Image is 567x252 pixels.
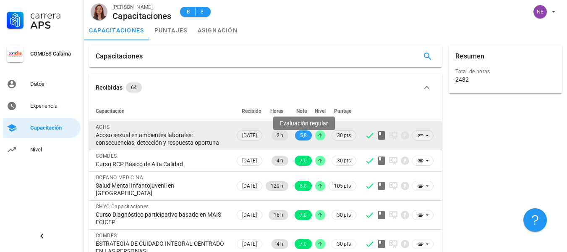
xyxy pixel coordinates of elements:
[314,101,327,121] th: Nivel
[235,101,264,121] th: Recibido
[3,96,81,116] a: Experiencia
[290,101,314,121] th: Nota
[30,20,77,30] div: APS
[242,210,257,220] span: [DATE]
[3,74,81,94] a: Datos
[242,181,257,191] span: [DATE]
[185,8,192,16] span: B
[96,108,125,114] span: Capacitación
[30,81,77,88] div: Datos
[96,124,110,130] span: ACHS
[274,210,283,220] span: 16 h
[334,108,351,114] span: Puntaje
[112,3,172,11] div: [PERSON_NAME]
[300,156,307,166] span: 7.0
[277,130,283,141] span: 2 h
[149,20,193,40] a: puntajes
[89,101,235,121] th: Capacitación
[96,153,117,159] span: COMDES
[84,20,149,40] a: capacitaciones
[242,156,257,165] span: [DATE]
[300,130,307,141] span: 5,8
[315,108,326,114] span: Nivel
[533,5,547,19] div: avatar
[334,182,351,190] span: 105 pts
[96,131,228,146] div: Acoso sexual en ambientes laborales: consecuencias, detección y respuesta oportuna
[455,76,469,83] div: 2482
[96,83,123,92] div: Recibidas
[296,108,307,114] span: Nota
[96,160,228,168] div: Curso RCP Básico de Alta Calidad
[30,125,77,131] div: Capacitación
[271,181,283,191] span: 120 h
[96,204,149,210] span: CHYC Capacitaciones
[30,10,77,20] div: Carrera
[112,11,172,21] div: Capacitaciones
[337,157,351,165] span: 30 pts
[30,146,77,153] div: Nivel
[3,118,81,138] a: Capacitación
[270,108,283,114] span: Horas
[89,74,442,101] button: Recibidas 64
[327,101,358,121] th: Puntaje
[337,131,351,140] span: 30 pts
[3,140,81,160] a: Nivel
[91,3,107,20] div: avatar
[242,108,261,114] span: Recibido
[30,50,77,57] div: COMDES Calama
[242,239,257,249] span: [DATE]
[96,211,228,226] div: Curso Diagnóstico participativo basado en MAIS ECICEP
[131,82,137,93] span: 64
[455,67,555,76] div: Total de horas
[96,182,228,197] div: Salud Mental Infantojuvenil en [GEOGRAPHIC_DATA]
[193,20,243,40] a: asignación
[96,233,117,239] span: COMDES
[199,8,206,16] span: 8
[277,239,283,249] span: 4 h
[96,45,143,67] div: Capacitaciones
[277,156,283,166] span: 4 h
[337,211,351,219] span: 30 pts
[264,101,290,121] th: Horas
[96,175,143,180] span: OCEANO MEDICINA
[30,103,77,109] div: Experiencia
[337,240,351,248] span: 30 pts
[300,181,307,191] span: 6.8
[300,239,307,249] span: 7.0
[300,210,307,220] span: 7.0
[455,45,484,67] div: Resumen
[242,131,257,140] span: [DATE]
